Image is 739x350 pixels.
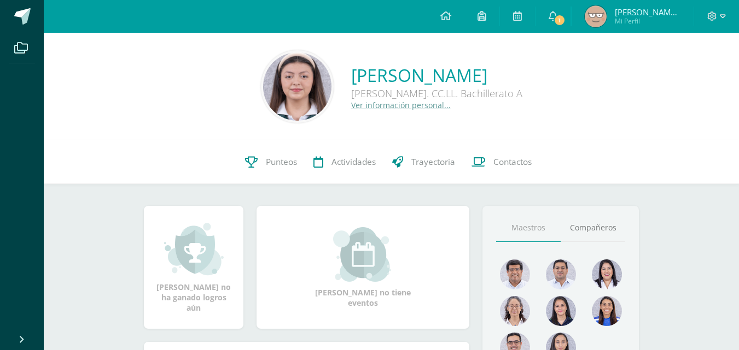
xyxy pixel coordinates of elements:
img: dd2c2da5f62d18056e76d8c711053526.png [263,52,331,121]
span: Punteos [266,156,297,168]
img: 0e5799bef7dad198813e0c5f14ac62f9.png [500,296,530,326]
img: 8a645319073ae46e45be4e2c41f52a03.png [585,5,607,27]
span: [PERSON_NAME] De [PERSON_NAME] [615,7,680,17]
div: [PERSON_NAME] no tiene eventos [309,227,418,308]
span: Mi Perfil [615,16,680,26]
img: event_small.png [333,227,393,282]
img: 239d5069e26d62d57e843c76e8715316.png [500,259,530,289]
span: Contactos [493,156,532,168]
a: [PERSON_NAME] [351,63,522,87]
img: 6bc5668d4199ea03c0854e21131151f7.png [546,296,576,326]
a: Contactos [463,140,540,184]
div: [PERSON_NAME] no ha ganado logros aún [155,222,232,313]
span: Trayectoria [411,156,455,168]
img: 0580b9beee8b50b4e2a2441e05bb36d6.png [592,259,622,289]
img: a5c04a697988ad129bdf05b8f922df21.png [592,296,622,326]
a: Actividades [305,140,384,184]
span: 1 [553,14,565,26]
div: [PERSON_NAME]. CC.LL. Bachillerato A [351,87,522,100]
a: Trayectoria [384,140,463,184]
span: Actividades [331,156,376,168]
a: Punteos [237,140,305,184]
img: 9a0812c6f881ddad7942b4244ed4a083.png [546,259,576,289]
a: Ver información personal... [351,100,451,110]
img: achievement_small.png [164,222,224,276]
a: Maestros [496,214,561,242]
a: Compañeros [561,214,625,242]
